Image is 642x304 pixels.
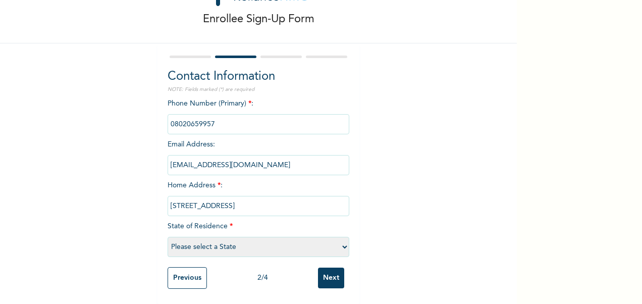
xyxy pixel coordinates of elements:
input: Enter email Address [168,155,349,175]
div: 2 / 4 [207,273,318,283]
h2: Contact Information [168,68,349,86]
span: State of Residence [168,223,349,250]
p: Enrollee Sign-Up Form [203,11,314,28]
input: Enter Primary Phone Number [168,114,349,134]
input: Enter home address [168,196,349,216]
span: Home Address : [168,182,349,210]
input: Next [318,268,344,288]
input: Previous [168,267,207,289]
p: NOTE: Fields marked (*) are required [168,86,349,93]
span: Phone Number (Primary) : [168,100,349,128]
span: Email Address : [168,141,349,169]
